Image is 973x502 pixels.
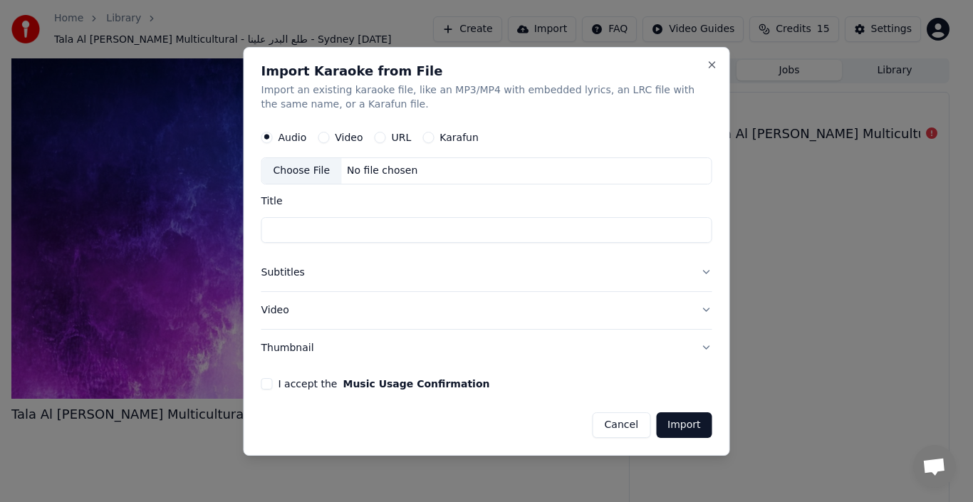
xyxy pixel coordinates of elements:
[261,196,712,206] label: Title
[279,132,307,142] label: Audio
[335,132,363,142] label: Video
[343,378,489,388] button: I accept the
[261,83,712,112] p: Import an existing karaoke file, like an MP3/MP4 with embedded lyrics, an LRC file with the same ...
[439,132,479,142] label: Karafun
[593,412,650,437] button: Cancel
[341,164,423,178] div: No file chosen
[392,132,412,142] label: URL
[261,291,712,328] button: Video
[261,254,712,291] button: Subtitles
[656,412,712,437] button: Import
[262,158,342,184] div: Choose File
[279,378,490,388] label: I accept the
[261,329,712,366] button: Thumbnail
[261,65,712,78] h2: Import Karaoke from File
